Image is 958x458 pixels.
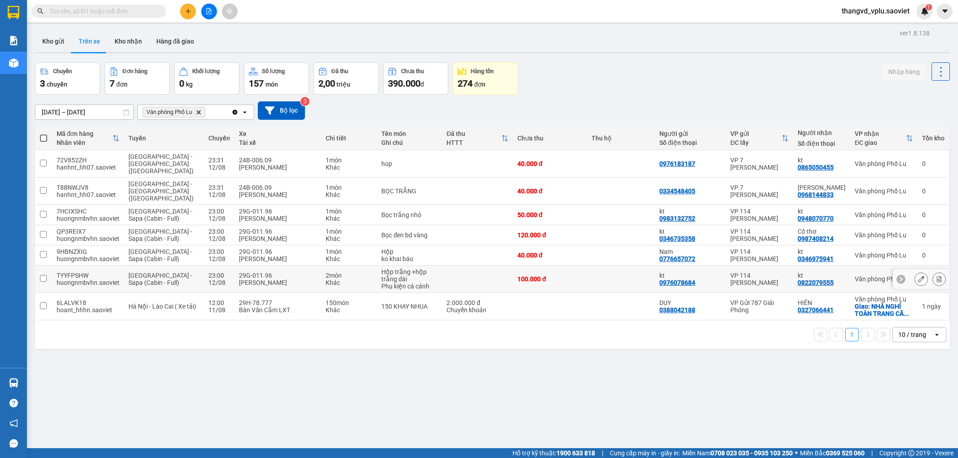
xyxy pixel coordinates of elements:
button: file-add [201,4,217,19]
div: 0 [922,188,945,195]
div: T88NWJV8 [57,184,119,191]
div: huongnmbvhn.saoviet [57,255,119,262]
div: 23:31 [208,184,230,191]
span: 274 [458,78,472,89]
sup: 3 [300,97,309,106]
div: Chi tiết [326,135,372,142]
div: VP 7 [PERSON_NAME] [730,157,789,171]
div: 12/08 [208,191,230,198]
span: caret-down [941,7,949,15]
div: 0 [922,231,945,239]
span: 3 [40,78,45,89]
sup: 1 [926,4,932,10]
span: thangvd_vplu.saoviet [834,5,917,17]
div: 12/08 [208,235,230,242]
button: Kho gửi [35,31,71,52]
div: 23:31 [208,157,230,164]
span: đơn [116,81,128,88]
div: Bàn Văn Cắm LXT [239,306,317,314]
span: kg [186,81,193,88]
input: Select a date range. [35,105,133,119]
div: hanhnt_hh07.saoviet [57,164,119,171]
div: 29G-011.96 [239,272,317,279]
span: [GEOGRAPHIC_DATA] - [GEOGRAPHIC_DATA] ([GEOGRAPHIC_DATA]) [128,180,194,202]
div: [PERSON_NAME] [239,215,317,222]
span: Miền Bắc [800,448,865,458]
div: 0 [922,252,945,259]
button: Nhập hàng [881,64,927,80]
div: Số điện thoại [798,140,846,147]
span: [GEOGRAPHIC_DATA] - Sapa (Cabin - Full) [128,208,192,222]
div: Người nhận [798,129,846,136]
span: 390.000 [388,78,420,89]
button: aim [222,4,238,19]
div: 7HCIXSHC [57,208,119,215]
span: ngày [927,303,941,310]
div: VP 114 [PERSON_NAME] [730,248,789,262]
div: 1 món [326,184,372,191]
button: Chuyến3chuyến [35,62,100,95]
div: hoant_hhhn.saoviet [57,306,119,314]
span: notification [9,419,18,427]
div: 0948070770 [798,215,834,222]
div: ko khai báo [381,255,437,262]
div: Chuyến [53,68,72,74]
img: icon-new-feature [921,7,929,15]
button: Khối lượng0kg [174,62,239,95]
div: VP 7 [PERSON_NAME] [730,184,789,198]
div: VP 114 [PERSON_NAME] [730,272,789,286]
div: 23:00 [208,248,230,255]
img: logo-vxr [8,6,19,19]
span: Hỗ trợ kỹ thuật: [512,448,595,458]
div: Tồn kho [922,135,945,142]
div: 29G-011.96 [239,248,317,255]
div: Cô thơ [798,228,846,235]
div: 0 [922,160,945,167]
button: caret-down [937,4,953,19]
button: Chưa thu390.000đ [383,62,448,95]
button: Đã thu2,00 triệu [313,62,379,95]
svg: Delete [196,109,201,115]
div: Số điện thoại [659,139,721,146]
div: Ghi chú [381,139,437,146]
div: 23:00 [208,228,230,235]
div: 1 [922,303,945,310]
div: DUY [659,299,721,306]
div: Đã thu [446,130,501,137]
span: chuyến [47,81,67,88]
input: Selected Văn phòng Phố Lu. [207,108,208,117]
div: Khác [326,215,372,222]
img: warehouse-icon [9,58,18,68]
div: 12/08 [208,279,230,286]
div: 24B-006.09 [239,184,317,191]
span: [GEOGRAPHIC_DATA] - [GEOGRAPHIC_DATA] ([GEOGRAPHIC_DATA]) [128,153,194,174]
div: Tài xế [239,139,317,146]
div: Văn phòng Phố Lu [855,231,913,239]
div: ver 1.8.138 [900,28,930,38]
div: 6LALVK18 [57,299,119,306]
span: aim [226,8,233,14]
div: 2.000.000 đ [446,299,508,306]
div: VP 114 [PERSON_NAME] [730,228,789,242]
div: 1 món [326,228,372,235]
div: 150 món [326,299,372,306]
th: Toggle SortBy [442,126,513,150]
span: plus [185,8,191,14]
span: search [37,8,44,14]
div: [PERSON_NAME] [239,255,317,262]
div: kt [798,272,846,279]
span: message [9,439,18,448]
div: Chưa thu [401,68,424,74]
div: 29G-011.96 [239,208,317,215]
div: [PERSON_NAME] [239,191,317,198]
div: Đã thu [331,68,348,74]
span: 2,00 [318,78,335,89]
div: Hàng tồn [471,68,494,74]
div: 0334548405 [659,188,695,195]
div: QP3REIX7 [57,228,119,235]
div: [PERSON_NAME] [239,279,317,286]
div: Người gửi [659,130,721,137]
div: 12/08 [208,255,230,262]
div: 0976078684 [659,279,695,286]
div: Số lượng [262,68,285,74]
